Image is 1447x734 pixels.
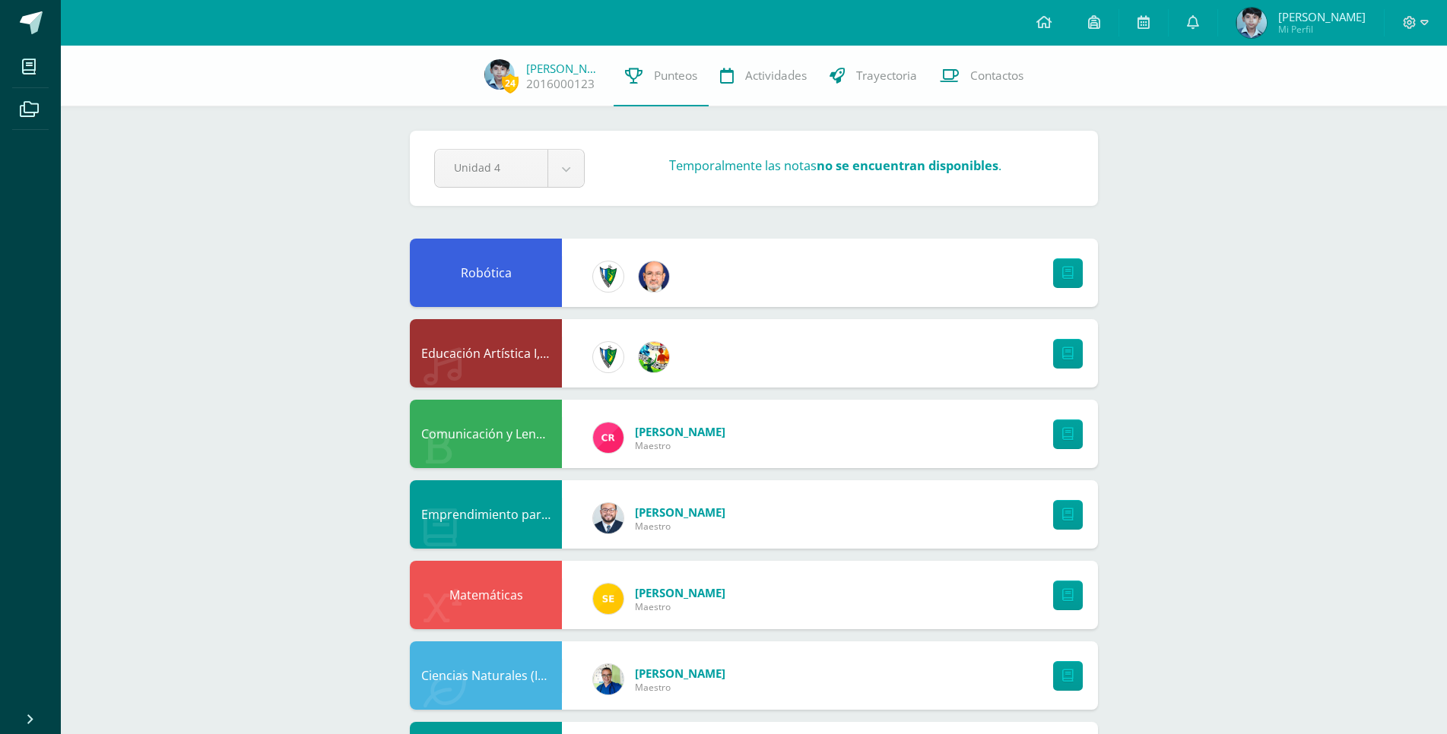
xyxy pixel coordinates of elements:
[856,68,917,84] span: Trayectoria
[593,422,624,453] img: ab28fb4d7ed199cf7a34bbef56a79c5b.png
[614,46,709,106] a: Punteos
[410,480,562,549] div: Emprendimiento para la Productividad
[635,505,725,520] span: [PERSON_NAME]
[593,503,624,533] img: eaa624bfc361f5d4e8a554d75d1a3cf6.png
[970,68,1023,84] span: Contactos
[410,400,562,468] div: Comunicación y Lenguaje, Idioma Español
[639,342,669,372] img: 159e24a6ecedfdf8f489544946a573f0.png
[1236,8,1267,38] img: 4eee16acf979dd6f8c8e8c5c2d1c528a.png
[709,46,818,106] a: Actividades
[526,61,602,76] a: [PERSON_NAME]
[817,157,998,174] strong: no se encuentran disponibles
[635,439,725,452] span: Maestro
[635,681,725,694] span: Maestro
[484,59,515,90] img: 4eee16acf979dd6f8c8e8c5c2d1c528a.png
[410,239,562,307] div: Robótica
[928,46,1035,106] a: Contactos
[745,68,807,84] span: Actividades
[635,585,725,600] span: [PERSON_NAME]
[669,157,1001,174] h3: Temporalmente las notas .
[635,520,725,533] span: Maestro
[593,342,624,372] img: 9f174a157161b4ddbe12118a61fed988.png
[818,46,928,106] a: Trayectoria
[639,261,669,292] img: 6b7a2a75a6c7e6282b1a1fdce061224c.png
[1278,23,1366,36] span: Mi Perfil
[526,76,595,92] a: 2016000123
[454,150,528,185] span: Unidad 4
[593,664,624,694] img: 692ded2a22070436d299c26f70cfa591.png
[593,261,624,292] img: 9f174a157161b4ddbe12118a61fed988.png
[1278,9,1366,24] span: [PERSON_NAME]
[593,584,624,614] img: 03c2987289e60ca238394da5f82a525a.png
[654,68,697,84] span: Punteos
[635,666,725,681] span: [PERSON_NAME]
[502,74,519,93] span: 24
[635,600,725,613] span: Maestro
[410,319,562,388] div: Educación Artística I, Música y Danza
[410,561,562,629] div: Matemáticas
[410,641,562,710] div: Ciencias Naturales (Introducción a la Biología)
[635,424,725,439] span: [PERSON_NAME]
[435,150,584,187] a: Unidad 4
